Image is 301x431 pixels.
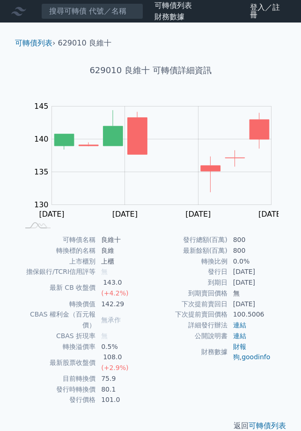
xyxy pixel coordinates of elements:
span: 無 [101,268,108,275]
td: 75.9 [95,373,150,384]
span: (+4.2%) [101,289,128,297]
a: 可轉債列表 [154,1,192,10]
td: CBAS 折現率 [19,331,95,341]
a: 財報狗 [233,343,246,361]
td: 最新 CB 收盤價 [19,277,95,299]
h1: 629010 良維十 可轉債詳細資訊 [7,64,294,77]
td: CBAS 權利金（百元報價） [19,309,95,331]
td: 轉換價值 [19,299,95,310]
td: 800 [228,234,282,245]
td: 最新餘額(百萬) [151,245,228,256]
tspan: 130 [34,200,49,209]
li: 629010 良維十 [58,38,111,49]
td: 到期日 [151,277,228,288]
tspan: [DATE] [112,209,137,218]
div: 143.0 [101,277,124,288]
td: 良維 [95,245,150,256]
td: 發行日 [151,266,228,277]
td: 最新股票收盤價 [19,352,95,373]
td: 轉換標的名稱 [19,245,95,256]
td: 101.0 [95,394,150,405]
tspan: [DATE] [258,209,284,218]
td: 80.1 [95,384,150,395]
span: 無承作 [101,316,121,324]
td: [DATE] [228,299,282,310]
td: 發行時轉換價 [19,384,95,395]
a: 可轉債列表 [249,421,286,430]
td: 800 [228,245,282,256]
td: 詳細發行辦法 [151,320,228,331]
td: 轉換比例 [151,256,228,267]
tspan: 140 [34,134,49,143]
td: 上櫃 [95,256,150,267]
td: 142.29 [95,299,150,310]
tspan: 145 [34,101,49,110]
a: 連結 [233,332,246,340]
td: 目前轉換價 [19,373,95,384]
td: 0.0% [228,256,282,267]
td: 上市櫃別 [19,256,95,267]
td: 財務數據 [151,341,228,363]
span: (+2.9%) [101,364,128,371]
tspan: [DATE] [39,209,64,218]
a: 連結 [233,321,246,329]
td: 公開說明書 [151,331,228,341]
td: [DATE] [228,277,282,288]
td: 擔保銀行/TCRI信用評等 [19,266,95,277]
td: [DATE] [228,266,282,277]
a: 可轉債列表 [15,38,52,47]
td: 下次提前賣回價格 [151,309,228,320]
li: › [15,38,55,49]
td: 下次提前賣回日 [151,299,228,310]
td: 到期賣回價格 [151,288,228,299]
td: 轉換溢價率 [19,341,95,352]
tspan: [DATE] [185,209,211,218]
td: 良維十 [95,234,150,245]
tspan: 135 [34,167,49,176]
a: goodinfo [242,353,270,361]
td: 發行價格 [19,394,95,405]
span: 無 [101,332,108,340]
td: , [228,341,282,363]
td: 0.5% [95,341,150,352]
td: 無 [228,288,282,299]
div: 108.0 [101,352,124,363]
a: 財務數據 [154,12,184,21]
input: 搜尋可轉債 代號／名稱 [41,3,143,19]
td: 發行總額(百萬) [151,234,228,245]
td: 100.5006 [228,309,282,320]
td: 可轉債名稱 [19,234,95,245]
